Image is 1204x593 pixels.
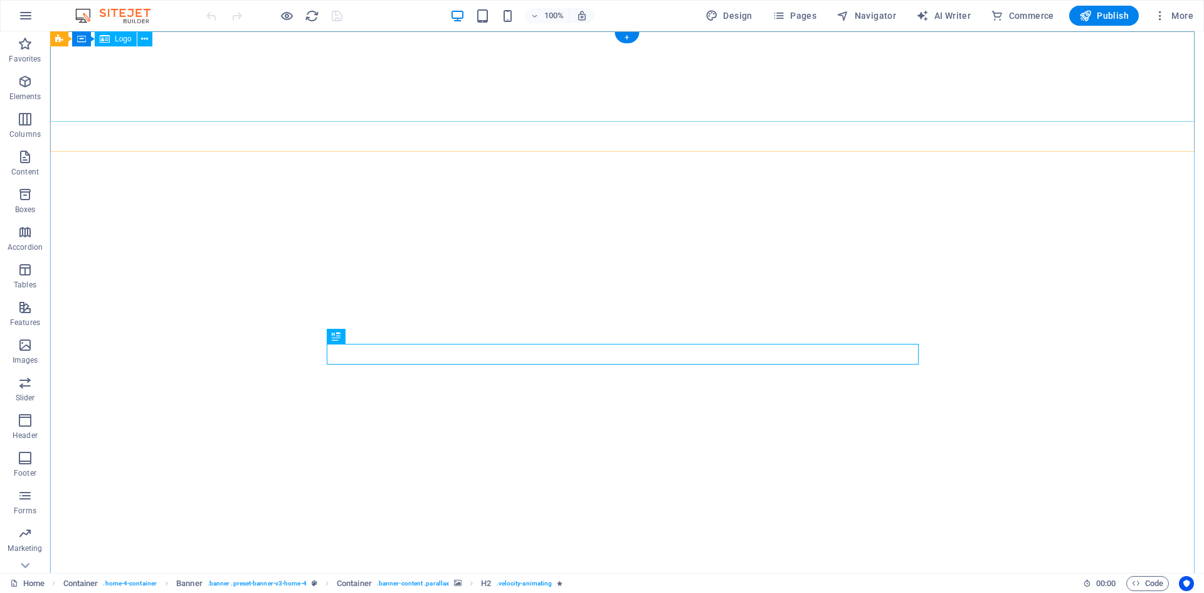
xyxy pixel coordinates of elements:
button: Navigator [832,6,901,26]
span: Commerce [991,9,1054,22]
p: Footer [14,468,36,478]
p: Marketing [8,543,42,553]
div: + [615,32,639,43]
span: . velocity-animating [497,576,552,591]
i: This element contains a background [454,580,462,587]
button: 100% [525,8,569,23]
span: 00 00 [1096,576,1116,591]
span: Pages [773,9,816,22]
span: Click to select. Double-click to edit [176,576,203,591]
p: Favorites [9,54,41,64]
span: Design [705,9,752,22]
button: reload [304,8,319,23]
i: Reload page [305,9,319,23]
p: Accordion [8,242,43,252]
button: Usercentrics [1179,576,1194,591]
p: Columns [9,129,41,139]
p: Boxes [15,205,36,215]
span: Logo [115,35,132,43]
p: Slider [16,393,35,403]
i: This element is a customizable preset [312,580,317,587]
span: Navigator [837,9,896,22]
button: Publish [1069,6,1139,26]
button: Commerce [986,6,1059,26]
p: Images [13,355,38,365]
span: More [1154,9,1193,22]
img: Editor Logo [72,8,166,23]
span: Code [1132,576,1163,591]
span: Click to select. Double-click to edit [63,576,98,591]
span: . banner-content .parallax [377,576,449,591]
p: Forms [14,506,36,516]
span: . home-4-container [103,576,157,591]
h6: Session time [1083,576,1116,591]
i: On resize automatically adjust zoom level to fit chosen device. [576,10,588,21]
span: . banner .preset-banner-v3-home-4 [208,576,307,591]
p: Header [13,430,38,441]
p: Tables [14,280,36,290]
h6: 100% [544,8,564,23]
button: Design [700,6,758,26]
button: More [1149,6,1198,26]
i: Element contains an animation [557,580,562,587]
a: Click to cancel selection. Double-click to open Pages [10,576,45,591]
span: Click to select. Double-click to edit [337,576,372,591]
p: Features [10,318,40,328]
span: : [1105,579,1107,588]
span: Click to select. Double-click to edit [481,576,491,591]
nav: breadcrumb [63,576,563,591]
button: AI Writer [911,6,976,26]
p: Content [11,167,39,177]
button: Code [1126,576,1169,591]
span: AI Writer [916,9,971,22]
button: Pages [768,6,821,26]
span: Publish [1079,9,1129,22]
div: Design (Ctrl+Alt+Y) [700,6,758,26]
p: Elements [9,92,41,102]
